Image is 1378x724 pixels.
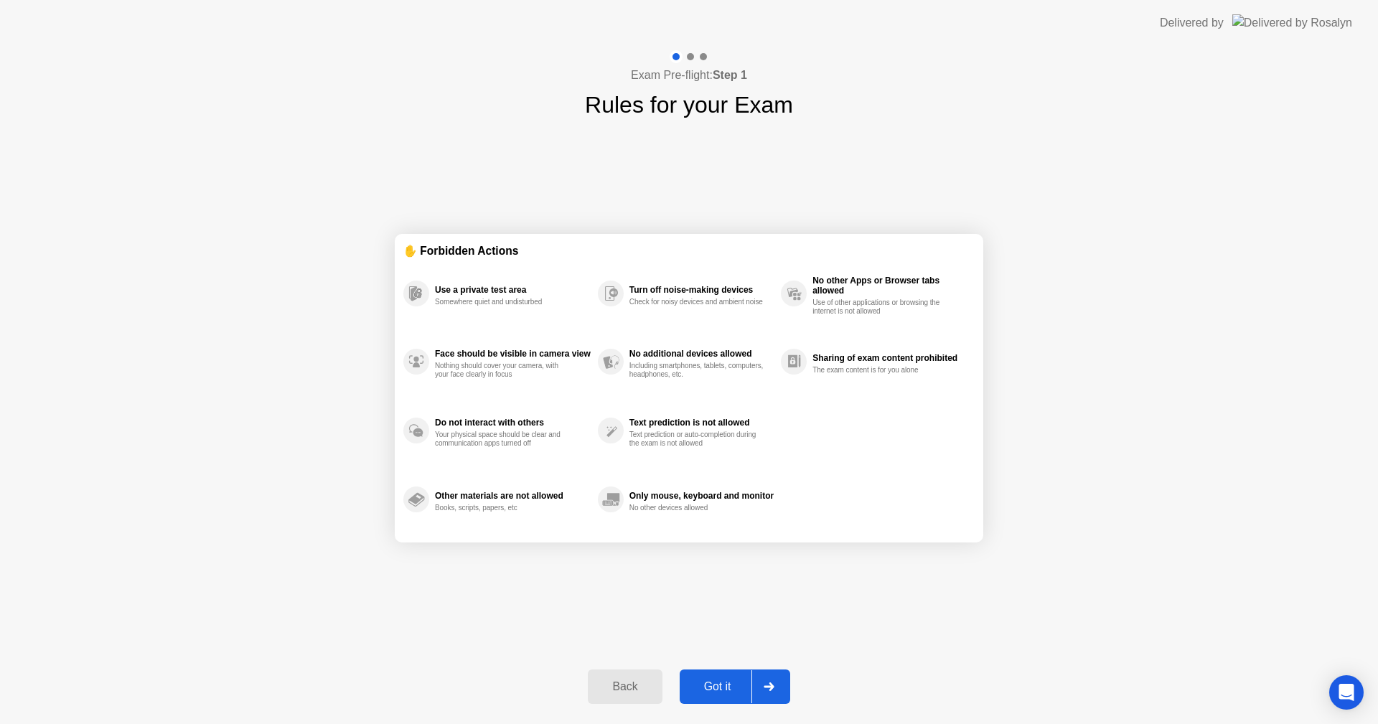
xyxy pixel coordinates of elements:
[1329,675,1364,710] div: Open Intercom Messenger
[629,418,774,428] div: Text prediction is not allowed
[435,504,571,512] div: Books, scripts, papers, etc
[435,418,591,428] div: Do not interact with others
[629,504,765,512] div: No other devices allowed
[629,285,774,295] div: Turn off noise-making devices
[435,431,571,448] div: Your physical space should be clear and communication apps turned off
[629,298,765,306] div: Check for noisy devices and ambient noise
[1160,14,1224,32] div: Delivered by
[435,285,591,295] div: Use a private test area
[684,680,751,693] div: Got it
[713,69,747,81] b: Step 1
[812,366,948,375] div: The exam content is for you alone
[592,680,657,693] div: Back
[585,88,793,122] h1: Rules for your Exam
[629,362,765,379] div: Including smartphones, tablets, computers, headphones, etc.
[812,276,967,296] div: No other Apps or Browser tabs allowed
[588,669,662,704] button: Back
[435,362,571,379] div: Nothing should cover your camera, with your face clearly in focus
[1232,14,1352,31] img: Delivered by Rosalyn
[629,491,774,501] div: Only mouse, keyboard and monitor
[403,243,975,259] div: ✋ Forbidden Actions
[629,349,774,359] div: No additional devices allowed
[680,669,790,704] button: Got it
[435,349,591,359] div: Face should be visible in camera view
[629,431,765,448] div: Text prediction or auto-completion during the exam is not allowed
[812,353,967,363] div: Sharing of exam content prohibited
[631,67,747,84] h4: Exam Pre-flight:
[435,298,571,306] div: Somewhere quiet and undisturbed
[812,298,948,316] div: Use of other applications or browsing the internet is not allowed
[435,491,591,501] div: Other materials are not allowed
